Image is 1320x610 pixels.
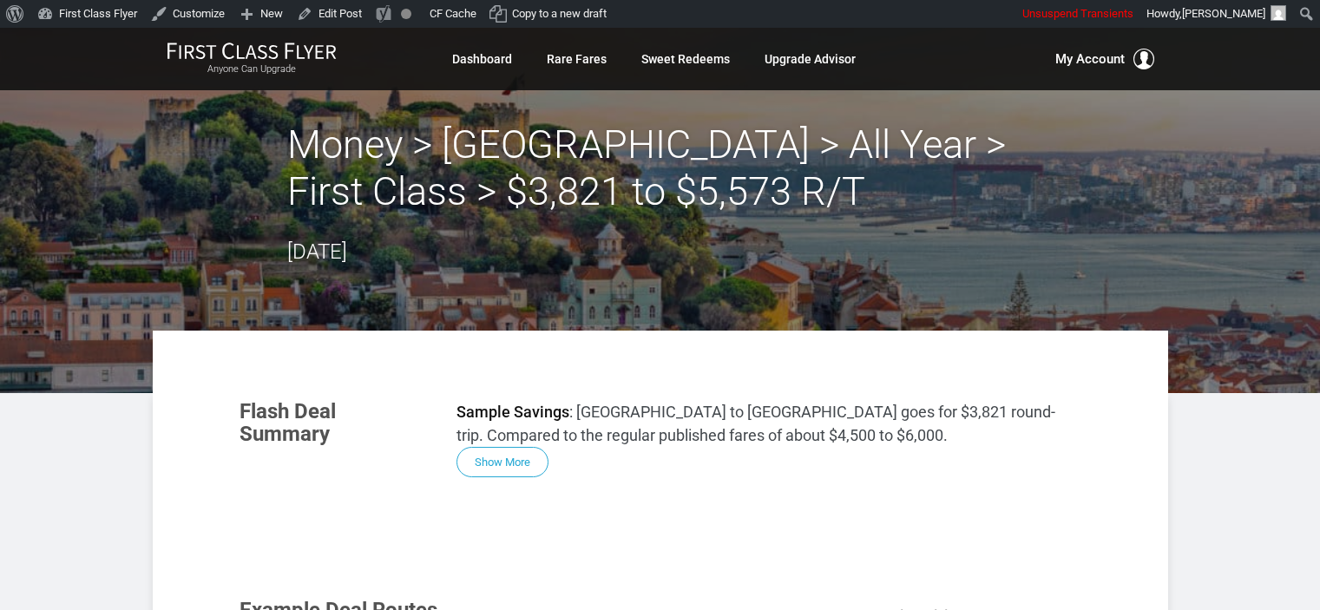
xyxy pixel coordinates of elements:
[1182,7,1265,20] span: [PERSON_NAME]
[456,403,569,421] strong: Sample Savings
[167,42,337,60] img: First Class Flyer
[452,43,512,75] a: Dashboard
[1055,49,1154,69] button: My Account
[167,63,337,75] small: Anyone Can Upgrade
[1055,49,1125,69] span: My Account
[456,447,548,477] button: Show More
[287,121,1034,215] h2: Money > [GEOGRAPHIC_DATA] > All Year > First Class > $3,821 to $5,573 R/T
[1022,7,1133,20] span: Unsuspend Transients
[456,400,1081,447] p: : [GEOGRAPHIC_DATA] to [GEOGRAPHIC_DATA] goes for $3,821 round-trip. Compared to the regular publ...
[167,42,337,76] a: First Class FlyerAnyone Can Upgrade
[765,43,856,75] a: Upgrade Advisor
[287,239,347,264] time: [DATE]
[240,400,430,446] h3: Flash Deal Summary
[641,43,730,75] a: Sweet Redeems
[547,43,607,75] a: Rare Fares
